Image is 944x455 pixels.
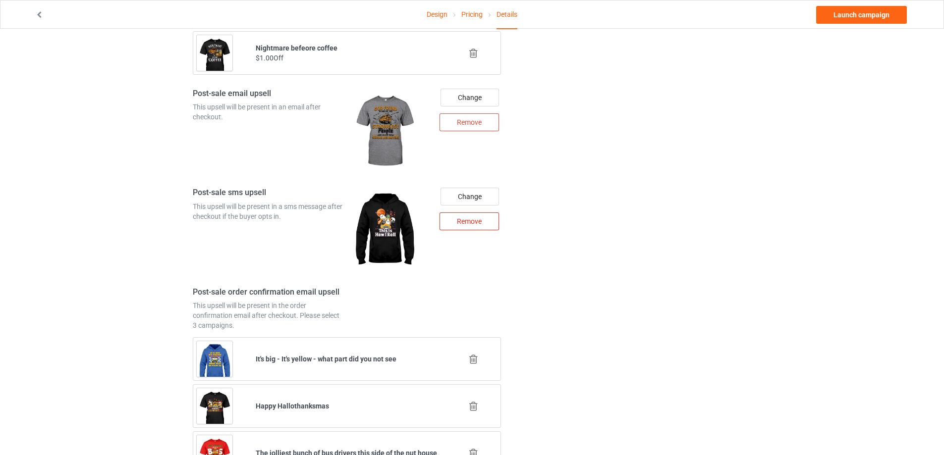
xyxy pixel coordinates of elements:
div: $1.00 Off [256,53,438,63]
img: regular.jpg [350,188,419,273]
b: Happy Hallothanksmas [256,402,329,410]
b: It's big - It's yellow - what part did you not see [256,355,396,363]
img: regular.jpg [350,89,419,174]
a: Pricing [461,0,483,28]
h4: Post-sale sms upsell [193,188,343,198]
div: Remove [440,113,499,131]
div: Change [441,188,499,205]
a: Launch campaign [816,6,907,24]
div: This upsell will be present in an email after checkout. [193,102,343,122]
h4: Post-sale order confirmation email upsell [193,287,343,298]
h4: Post-sale email upsell [193,89,343,99]
div: Remove [440,212,499,230]
div: This upsell will be present in a sms message after checkout if the buyer opts in. [193,202,343,221]
div: Change [441,89,499,106]
div: This upsell will be present in the order confirmation email after checkout. Please select 3 campa... [193,301,343,330]
div: Details [497,0,517,29]
a: Design [427,0,447,28]
b: Nightmare befeore coffee [256,44,337,52]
